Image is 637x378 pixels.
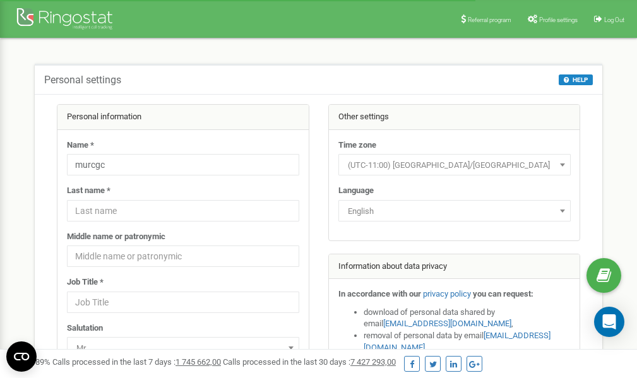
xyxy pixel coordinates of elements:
[338,289,421,298] strong: In accordance with our
[559,74,593,85] button: HELP
[343,157,566,174] span: (UTC-11:00) Pacific/Midway
[364,307,571,330] li: download of personal data shared by email ,
[338,185,374,197] label: Language
[67,154,299,175] input: Name
[67,231,165,243] label: Middle name or patronymic
[383,319,511,328] a: [EMAIL_ADDRESS][DOMAIN_NAME]
[6,341,37,372] button: Open CMP widget
[67,292,299,313] input: Job Title
[52,357,221,367] span: Calls processed in the last 7 days :
[67,337,299,358] span: Mr.
[329,105,580,130] div: Other settings
[423,289,471,298] a: privacy policy
[350,357,396,367] u: 7 427 293,00
[468,16,511,23] span: Referral program
[67,276,104,288] label: Job Title *
[364,330,571,353] li: removal of personal data by email ,
[67,139,94,151] label: Name *
[71,340,295,357] span: Mr.
[67,185,110,197] label: Last name *
[539,16,578,23] span: Profile settings
[57,105,309,130] div: Personal information
[67,322,103,334] label: Salutation
[338,200,571,221] span: English
[329,254,580,280] div: Information about data privacy
[338,154,571,175] span: (UTC-11:00) Pacific/Midway
[604,16,624,23] span: Log Out
[223,357,396,367] span: Calls processed in the last 30 days :
[176,357,221,367] u: 1 745 662,00
[473,289,533,298] strong: you can request:
[594,307,624,337] div: Open Intercom Messenger
[67,200,299,221] input: Last name
[44,74,121,86] h5: Personal settings
[343,203,566,220] span: English
[338,139,376,151] label: Time zone
[67,245,299,267] input: Middle name or patronymic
